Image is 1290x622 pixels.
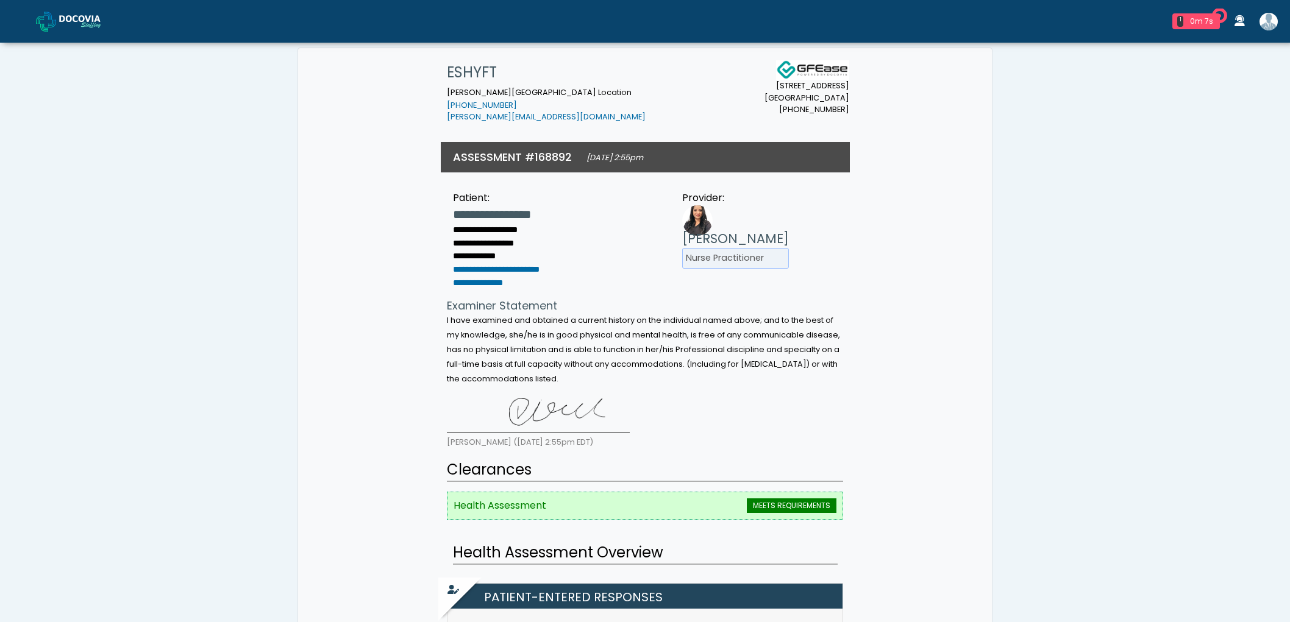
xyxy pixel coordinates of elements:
small: I have examined and obtained a current history on the individual named above; and to the best of ... [447,315,840,384]
div: 1 [1177,16,1183,27]
img: Docovia [36,12,56,32]
small: [PERSON_NAME][GEOGRAPHIC_DATA] Location [447,87,646,122]
img: Provider image [682,205,713,236]
small: [STREET_ADDRESS] [GEOGRAPHIC_DATA] [PHONE_NUMBER] [764,80,849,115]
img: Ls5jUQAAAAZJREFUAwBT6dorHoL02AAAAABJRU5ErkJggg== [447,391,630,433]
h3: [PERSON_NAME] [682,230,789,248]
h3: ASSESSMENT #168892 [453,149,572,164]
li: Health Assessment [447,492,843,520]
a: Docovia [36,1,120,41]
small: [PERSON_NAME] ([DATE] 2:55pm EDT) [447,437,593,447]
div: Provider: [682,191,789,205]
small: [DATE] 2:55pm [586,152,643,163]
h2: Clearances [447,459,843,482]
h1: ESHYFT [447,60,646,85]
img: Docovia [59,15,120,27]
h4: Examiner Statement [447,299,843,313]
div: Patient: [453,191,540,205]
li: Nurse Practitioner [682,248,789,269]
img: Docovia Staffing Logo [776,60,849,80]
span: MEETS REQUIREMENTS [747,498,836,513]
div: 0m 7s [1188,16,1215,27]
h2: Patient-entered Responses [454,584,843,609]
a: [PERSON_NAME][EMAIL_ADDRESS][DOMAIN_NAME] [447,111,646,122]
h2: Health Assessment Overview [453,542,838,565]
a: [PHONE_NUMBER] [447,100,517,110]
img: Rachel Elazary [1260,13,1278,30]
a: 1 0m 7s [1165,9,1227,34]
